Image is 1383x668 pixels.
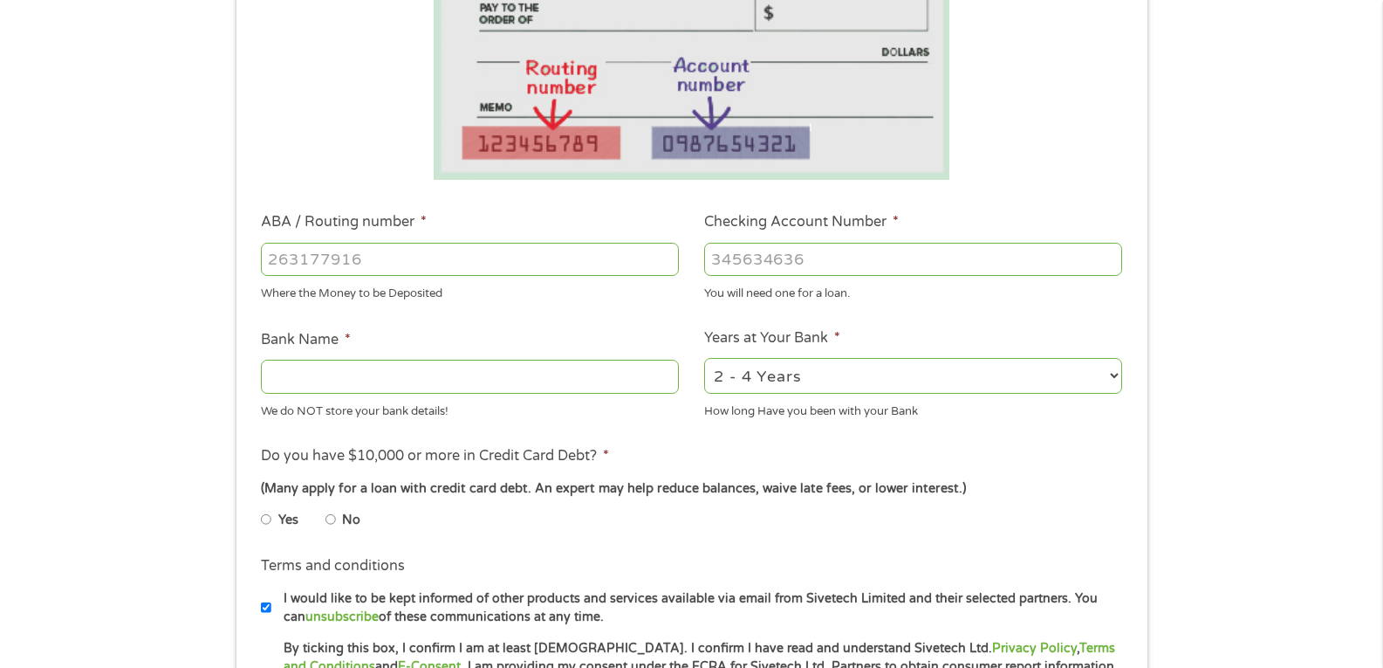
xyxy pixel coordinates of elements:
div: How long Have you been with your Bank [704,396,1122,420]
label: Do you have $10,000 or more in Credit Card Debt? [261,447,609,465]
label: I would like to be kept informed of other products and services available via email from Sivetech... [271,589,1127,627]
label: Years at Your Bank [704,329,840,348]
label: Bank Name [261,331,351,349]
label: Yes [278,511,298,530]
a: unsubscribe [305,609,379,624]
input: 263177916 [261,243,679,276]
label: No [342,511,360,530]
div: (Many apply for a loan with credit card debt. An expert may help reduce balances, waive late fees... [261,479,1121,499]
label: Terms and conditions [261,557,405,575]
input: 345634636 [704,243,1122,276]
a: Privacy Policy [992,641,1077,656]
div: We do NOT store your bank details! [261,396,679,420]
label: Checking Account Number [704,213,899,231]
div: You will need one for a loan. [704,279,1122,303]
label: ABA / Routing number [261,213,427,231]
div: Where the Money to be Deposited [261,279,679,303]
